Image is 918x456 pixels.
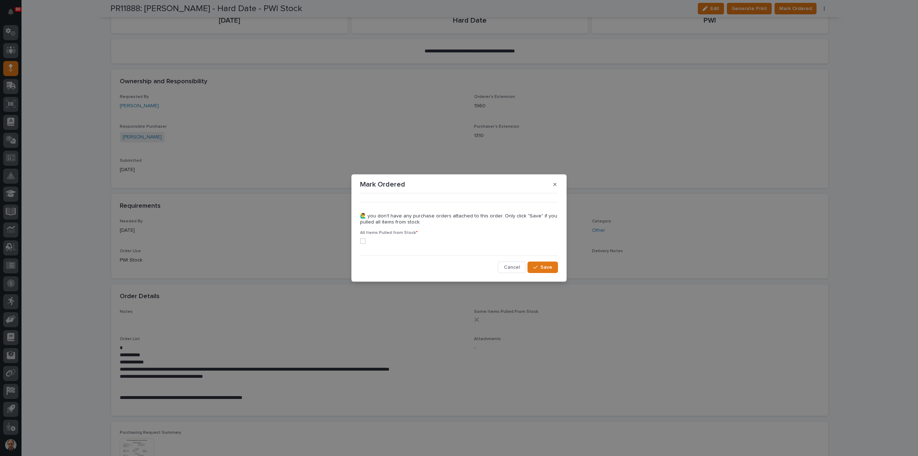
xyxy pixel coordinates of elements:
p: Mark Ordered [360,180,405,189]
span: All Items Pulled from Stock [360,231,418,235]
span: Cancel [504,264,520,271]
button: Save [527,262,558,273]
p: 🙋‍♂️ you don't have any purchase orders attached to this order. Only click "Save" if you pulled a... [360,213,558,225]
span: Save [540,264,552,271]
button: Cancel [498,262,526,273]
